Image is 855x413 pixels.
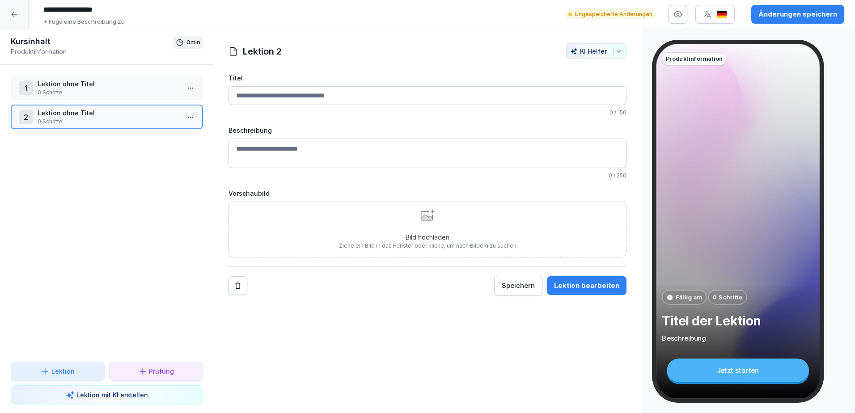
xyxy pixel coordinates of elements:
p: Fällig am [676,293,702,302]
p: Lektion ohne Titel [38,108,180,118]
p: Ziehe ein Bild in das Fenster oder klicke, um nach Bildern zu suchen [339,242,516,250]
div: 1Lektion ohne Titel0 Schritte [11,76,203,100]
img: de.svg [716,10,727,19]
p: 0 Schritte [38,88,180,97]
div: Lektion bearbeiten [554,281,619,291]
p: Lektion [51,367,75,376]
div: Speichern [502,281,535,291]
div: KI Helfer [570,47,622,55]
label: Titel [229,73,626,83]
button: Remove [229,276,247,295]
button: Speichern [494,276,542,295]
button: Lektion mit KI erstellen [11,385,203,405]
label: Beschreibung [229,126,272,135]
div: Jetzt starten [667,358,809,382]
p: Produktinformation [11,47,173,56]
span: 0 [610,109,613,116]
p: Prüfung [149,367,174,376]
p: Produktinformation [666,55,723,63]
span: 0 [609,172,612,179]
p: Lektion mit KI erstellen [76,390,148,400]
h1: Lektion 2 [243,45,282,58]
button: Änderungen speichern [751,5,844,24]
div: Änderungen speichern [758,9,837,19]
p: / 250 [229,172,626,180]
p: Bild hochladen [339,232,516,242]
label: Vorschaubild [229,189,626,198]
p: 0 Schritte [38,118,180,126]
div: 1 [19,81,33,95]
button: Lektion [11,362,105,381]
div: 2Lektion ohne Titel0 Schritte [11,105,203,129]
p: / 150 [229,109,626,117]
button: KI Helfer [566,43,626,59]
h1: Kursinhalt [11,36,173,47]
p: + Füge eine Beschreibung zu [43,17,125,26]
p: Beschreibung [662,333,814,342]
p: Ungespeicherte Änderungen [575,10,652,18]
p: Titel der Lektion [662,313,814,329]
div: 2 [19,110,33,124]
button: Lektion bearbeiten [547,276,626,295]
p: 0 min [186,38,200,47]
p: 0 Schritte [713,293,742,302]
button: Prüfung [109,362,203,381]
p: Lektion ohne Titel [38,79,180,88]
